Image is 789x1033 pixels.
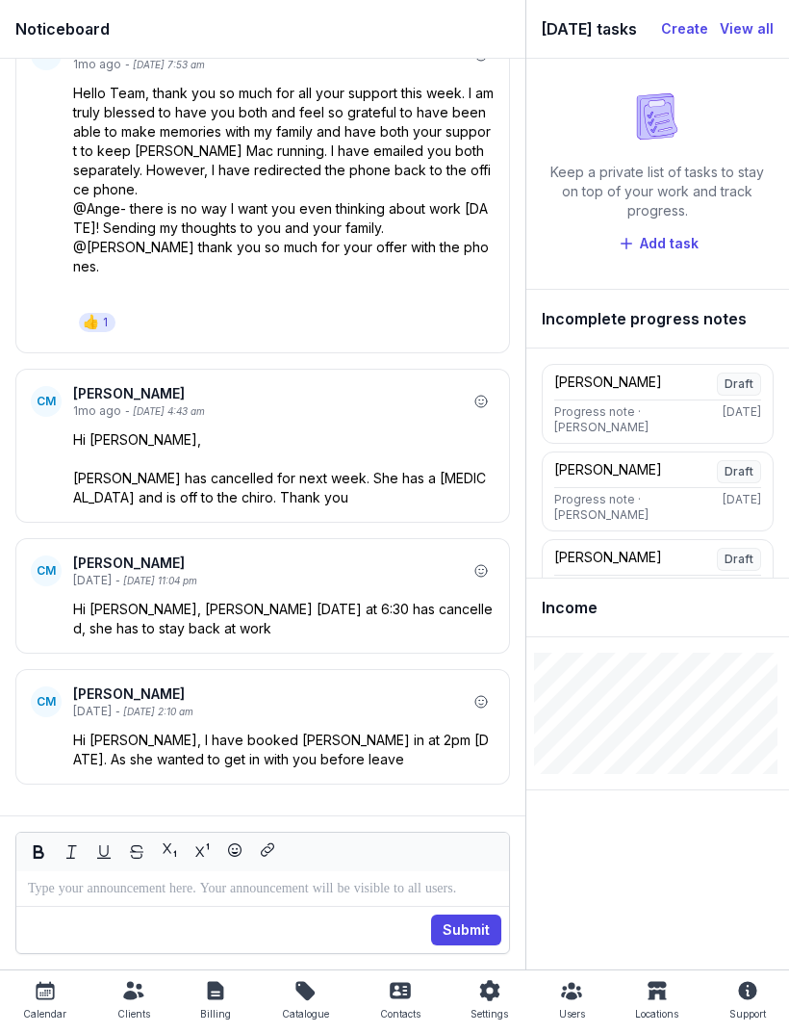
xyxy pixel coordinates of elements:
span: Submit [443,918,490,942]
div: [DATE] tasks [542,15,661,42]
a: View all [720,17,774,40]
div: 1 [103,315,108,330]
p: Hello Team, thank you so much for all your support this week. I am truly blessed to have you both... [73,84,495,199]
div: Settings [471,1002,508,1025]
p: @Ange- there is no way I want you even thinking about work [DATE]! Sending my thoughts to you and... [73,199,495,238]
a: Create [661,17,708,40]
button: Submit [431,915,501,945]
div: - [DATE] 2:10 am [115,705,193,719]
div: Users [559,1002,585,1025]
div: - [DATE] 7:53 am [125,58,205,72]
div: Billing [200,1002,231,1025]
div: Clients [117,1002,150,1025]
a: [PERSON_NAME]DraftProgress note · [PERSON_NAME][DATE] [542,364,774,444]
a: [PERSON_NAME]DraftProgress note · [PERSON_NAME][DATE] [542,452,774,531]
div: Locations [635,1002,678,1025]
span: Draft [717,548,761,571]
p: [PERSON_NAME] has cancelled for next week. She has a [MEDICAL_DATA] and is off to the chiro. Than... [73,469,495,507]
span: Draft [717,460,761,483]
div: Keep a private list of tasks to stay on top of your work and track progress. [542,163,774,220]
div: - [DATE] 11:04 pm [115,574,197,588]
div: [PERSON_NAME] [73,384,468,403]
div: Support [729,1002,766,1025]
div: 1mo ago [73,57,121,72]
span: Draft [717,373,761,396]
p: Hi [PERSON_NAME], [PERSON_NAME] [DATE] at 6:30 has cancelled, she has to stay back at work [73,600,495,638]
div: - [DATE] 4:43 am [125,404,205,419]
div: Catalogue [282,1002,329,1025]
p: Hi [PERSON_NAME], [73,430,495,450]
div: [PERSON_NAME] [554,373,662,396]
div: Contacts [380,1002,420,1025]
span: CM [37,394,56,409]
span: CM [37,563,56,579]
p: Hi [PERSON_NAME], I have booked [PERSON_NAME] in at 2pm [DATE]. As she wanted to get in with you ... [73,731,495,769]
div: Incomplete progress notes [526,290,789,349]
div: [PERSON_NAME] [554,548,662,571]
div: Progress note · [PERSON_NAME] [554,404,723,435]
p: @[PERSON_NAME] thank you so much for your offer with the phones. [73,238,495,276]
div: [DATE] [723,492,761,523]
div: Calendar [23,1002,66,1025]
div: Progress note · [PERSON_NAME] [554,492,723,523]
div: [DATE] [73,573,112,588]
div: [PERSON_NAME] [73,684,468,704]
div: [DATE] [73,704,112,719]
div: 👍 [83,313,99,332]
div: [PERSON_NAME] [554,460,662,483]
a: [PERSON_NAME]DraftProgress note · [PERSON_NAME][DATE] [542,539,774,619]
div: [DATE] [723,404,761,435]
div: Income [526,579,789,637]
span: CM [37,694,56,710]
span: Add task [640,232,699,255]
div: 1mo ago [73,403,121,419]
div: [PERSON_NAME] [73,554,468,573]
